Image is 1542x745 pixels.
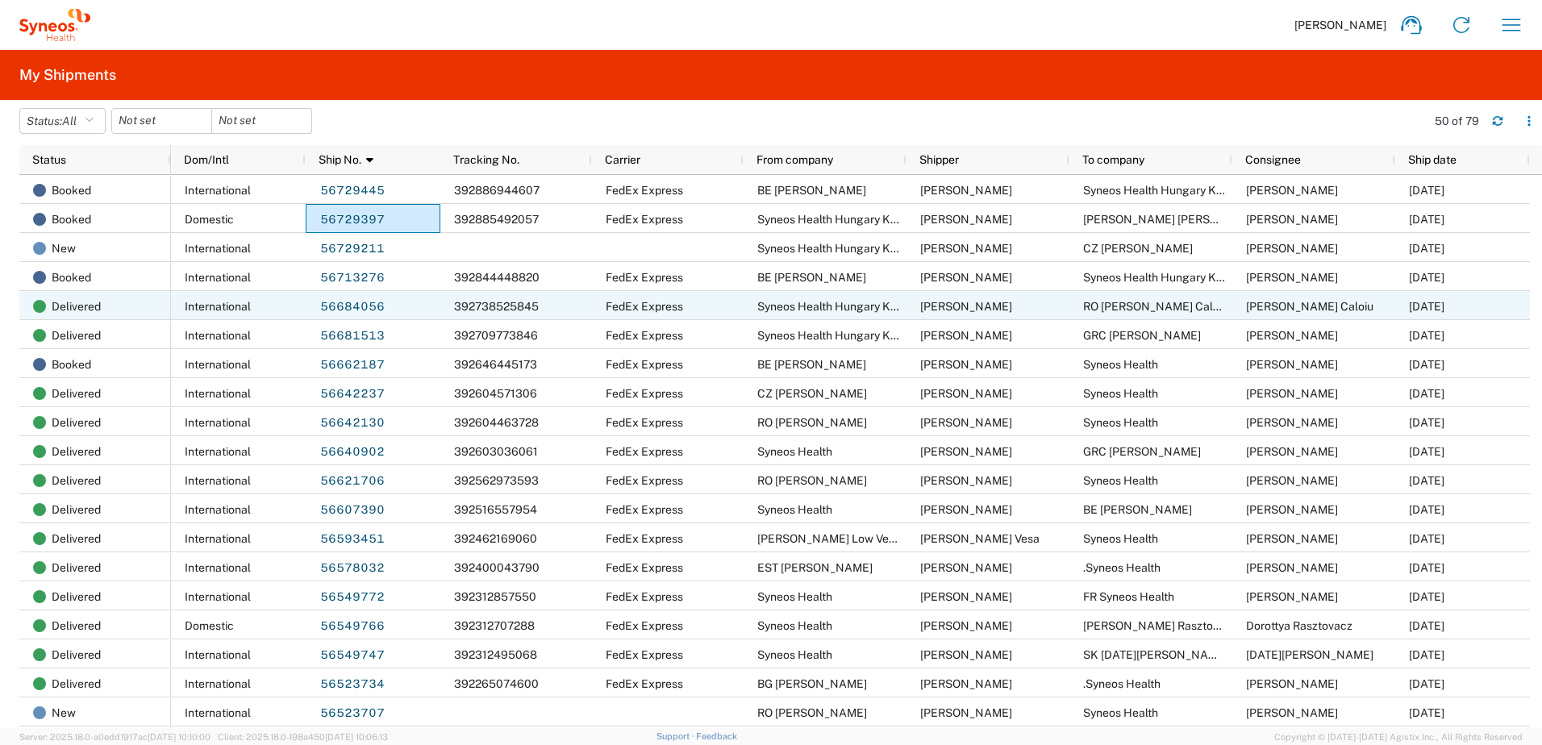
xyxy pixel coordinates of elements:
[319,614,385,639] a: 56549766
[1246,358,1338,371] span: Zsolt Varga
[319,352,385,378] a: 56662187
[185,358,251,371] span: International
[1409,619,1444,632] span: 08/21/2025
[319,381,385,407] a: 56642237
[1246,445,1338,458] span: Vivian Tzanni
[185,387,251,400] span: International
[454,184,540,197] span: 392886944607
[757,503,832,516] span: Syneos Health
[757,532,901,545] span: RO Delia Low Vesa
[185,648,251,661] span: International
[319,672,385,697] a: 56523734
[453,153,519,166] span: Tracking No.
[1246,706,1338,719] span: Zsolt Varga
[319,497,385,523] a: 56607390
[1409,387,1444,400] span: 08/29/2025
[606,474,683,487] span: FedEx Express
[1083,271,1227,284] span: Syneos Health Hungary Kft.
[757,387,867,400] span: CZ Natalia Copova
[319,178,385,204] a: 56729445
[19,108,106,134] button: Status:All
[185,213,234,226] span: Domestic
[920,329,1012,342] span: Zsolt Varga
[1409,532,1444,545] span: 08/29/2025
[757,706,867,719] span: RO Madalina Anghel
[606,503,683,516] span: FedEx Express
[218,732,388,742] span: Client: 2025.18.0-198a450
[52,292,101,321] span: Delivered
[1409,300,1444,313] span: 09/03/2025
[52,176,91,205] span: Booked
[319,468,385,494] a: 56621706
[319,323,385,349] a: 56681513
[52,408,101,437] span: Delivered
[1083,590,1174,603] span: FR Syneos Health
[319,701,385,726] a: 56523707
[52,669,101,698] span: Delivered
[1246,242,1338,255] span: Marie Starkova
[1083,387,1158,400] span: Syneos Health
[1409,648,1444,661] span: 08/21/2025
[454,416,539,429] span: 392604463728
[1246,416,1338,429] span: Zsolt Varga
[1083,619,1237,632] span: HU Dorottya Rasztovacz
[185,271,251,284] span: International
[1246,300,1373,313] span: Camelia Caloiu
[920,300,1012,313] span: Zsolt Varga
[319,410,385,436] a: 56642130
[1409,503,1444,516] span: 08/27/2025
[212,109,311,133] input: Not set
[185,474,251,487] span: International
[656,731,697,741] a: Support
[185,242,251,255] span: International
[1409,213,1444,226] span: 09/05/2025
[920,242,1012,255] span: Varga Zsolt
[606,590,683,603] span: FedEx Express
[454,271,540,284] span: 392844448820
[757,184,866,197] span: BE Mohamed Koraichi
[52,640,101,669] span: Delivered
[52,205,91,234] span: Booked
[52,350,91,379] span: Booked
[454,619,535,632] span: 392312707288
[920,561,1012,574] span: Kristiina Lass
[319,265,385,291] a: 56713276
[185,706,251,719] span: International
[606,532,683,545] span: FedEx Express
[756,153,833,166] span: From company
[454,532,537,545] span: 392462169060
[1083,503,1192,516] span: BE Nathalie Declerck
[52,234,76,263] span: New
[185,532,251,545] span: International
[606,184,683,197] span: FedEx Express
[606,271,683,284] span: FedEx Express
[325,732,388,742] span: [DATE] 10:06:13
[52,466,101,495] span: Delivered
[606,213,683,226] span: FedEx Express
[112,109,211,133] input: Not set
[52,321,101,350] span: Delivered
[1083,561,1161,574] span: .Syneos Health
[1083,184,1227,197] span: Syneos Health Hungary Kft.
[52,553,101,582] span: Delivered
[757,358,866,371] span: BE Cinzia Simone
[52,582,101,611] span: Delivered
[1083,445,1201,458] span: GRC Depy Alagantaki
[185,184,251,197] span: International
[52,495,101,524] span: Delivered
[1246,213,1338,226] span: Pollermann Eszter
[52,379,101,408] span: Delivered
[148,732,210,742] span: [DATE] 10:10:00
[319,439,385,465] a: 56640902
[606,445,683,458] span: FedEx Express
[1083,358,1158,371] span: Syneos Health
[19,65,116,85] h2: My Shipments
[920,474,1012,487] span: Andreea Buri
[185,329,251,342] span: International
[920,590,1012,603] span: Zsolt Varga
[920,503,1012,516] span: Zsolt Varga
[1246,184,1338,197] span: Varga Zsolt
[319,585,385,610] a: 56549772
[1082,153,1144,166] span: To company
[757,416,867,429] span: RO Diana Vinulescu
